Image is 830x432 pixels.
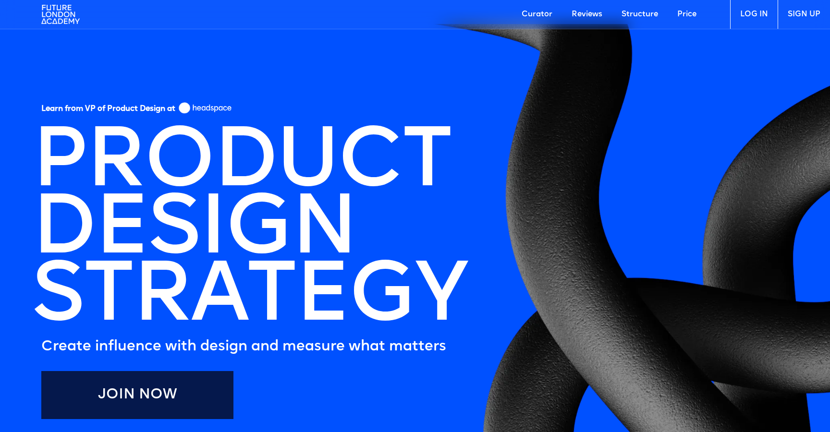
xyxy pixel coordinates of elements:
h1: DESIGN [32,198,356,265]
h1: STRATEGY [32,265,467,333]
h5: Learn from VP of Product Design at [41,104,175,117]
h5: Create influence with design and measure what matters [41,337,446,357]
h1: PRODUCT [32,131,451,198]
a: Join Now [41,371,233,419]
